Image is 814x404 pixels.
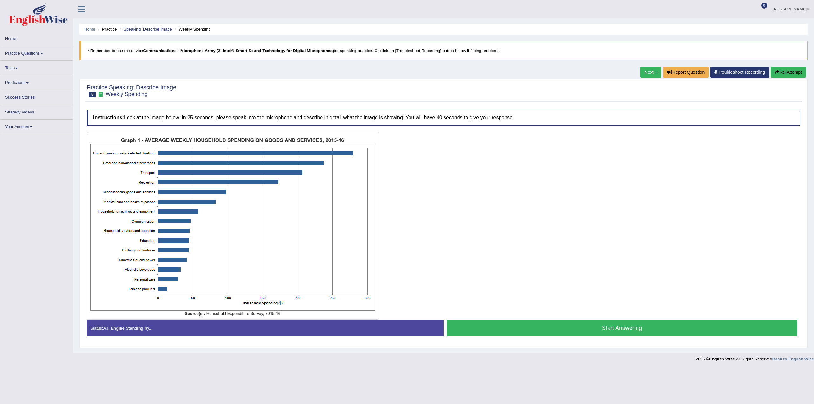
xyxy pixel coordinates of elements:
b: Communications - Microphone Array (2- Intel® Smart Sound Technology for Digital Microphones) [143,48,334,53]
a: Tests [0,61,73,73]
li: Weekly Spending [173,26,210,32]
a: Your Account [0,120,73,132]
small: Exam occurring question [97,92,104,98]
button: Report Question [663,67,709,78]
a: Practice Questions [0,46,73,58]
button: Start Answering [447,320,797,336]
h4: Look at the image below. In 25 seconds, please speak into the microphone and describe in detail w... [87,110,800,126]
strong: A.I. Engine Standing by... [103,326,152,331]
div: Status: [87,320,444,336]
blockquote: * Remember to use the device for speaking practice. Or click on [Troubleshoot Recording] button b... [79,41,808,60]
b: Instructions: [93,115,124,120]
a: Back to English Wise [772,357,814,361]
a: Strategy Videos [0,105,73,117]
a: Troubleshoot Recording [710,67,769,78]
a: Home [84,27,95,31]
a: Success Stories [0,90,73,102]
small: Weekly Spending [106,91,148,97]
a: Home [0,31,73,44]
a: Speaking: Describe Image [123,27,172,31]
a: Predictions [0,75,73,88]
span: 8 [89,92,96,97]
button: Re-Attempt [771,67,806,78]
h2: Practice Speaking: Describe Image [87,85,176,97]
a: Next » [640,67,661,78]
div: 2025 © All Rights Reserved [696,353,814,362]
span: 0 [761,3,768,9]
li: Practice [96,26,117,32]
strong: English Wise. [709,357,736,361]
